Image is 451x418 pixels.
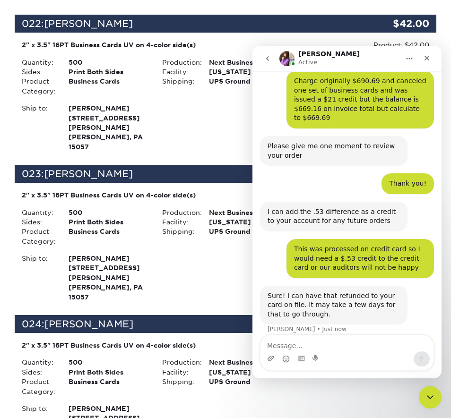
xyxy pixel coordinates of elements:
[15,367,61,377] div: Sides:
[15,165,366,183] div: 023:
[69,404,148,413] span: [PERSON_NAME]
[155,217,202,227] div: Facility:
[61,358,155,367] div: 500
[155,358,202,367] div: Production:
[155,67,202,77] div: Facility:
[61,77,155,96] div: Business Cards
[15,58,61,67] div: Quantity:
[44,168,133,179] span: [PERSON_NAME]
[69,254,148,263] span: [PERSON_NAME]
[22,341,289,350] div: 2" x 3.5" 16PT Business Cards UV on 4-color side(s)
[366,15,436,33] div: $42.00
[15,77,61,96] div: Product Category:
[419,386,442,409] iframe: Intercom live chat
[202,67,295,77] div: [US_STATE]
[155,227,202,236] div: Shipping:
[155,77,202,86] div: Shipping:
[44,18,133,29] span: [PERSON_NAME]
[61,67,155,77] div: Print Both Sides
[202,217,295,227] div: [US_STATE]
[202,227,295,236] div: UPS Ground
[61,217,155,227] div: Print Both Sides
[202,377,295,386] div: UPS Ground
[15,15,366,33] div: 022:
[15,315,366,333] div: 024:
[15,227,61,246] div: Product Category:
[69,254,148,301] strong: [PERSON_NAME], PA 15057
[44,318,133,330] span: [PERSON_NAME]
[15,254,61,302] div: Ship to:
[202,77,295,86] div: UPS Ground
[252,46,442,378] iframe: Intercom live chat
[69,113,148,133] span: [STREET_ADDRESS][PERSON_NAME]
[15,103,61,152] div: Ship to:
[155,208,202,217] div: Production:
[61,208,155,217] div: 500
[202,367,295,377] div: [US_STATE]
[155,377,202,386] div: Shipping:
[61,377,155,396] div: Business Cards
[296,40,429,69] div: Product: $42.00 Turnaround: $0.00 Shipping: $0.00
[61,227,155,246] div: Business Cards
[22,40,289,50] div: 2" x 3.5" 16PT Business Cards UV on 4-color side(s)
[15,67,61,77] div: Sides:
[15,377,61,396] div: Product Category:
[15,358,61,367] div: Quantity:
[202,58,295,67] div: Next Business Day
[69,103,148,113] span: [PERSON_NAME]
[155,367,202,377] div: Facility:
[15,208,61,217] div: Quantity:
[202,358,295,367] div: Next Business Day
[202,208,295,217] div: Next Business Day
[61,367,155,377] div: Print Both Sides
[69,103,148,151] strong: [PERSON_NAME], PA 15057
[69,263,148,282] span: [STREET_ADDRESS][PERSON_NAME]
[61,58,155,67] div: 500
[15,217,61,227] div: Sides:
[155,58,202,67] div: Production:
[22,190,289,200] div: 2" x 3.5" 16PT Business Cards UV on 4-color side(s)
